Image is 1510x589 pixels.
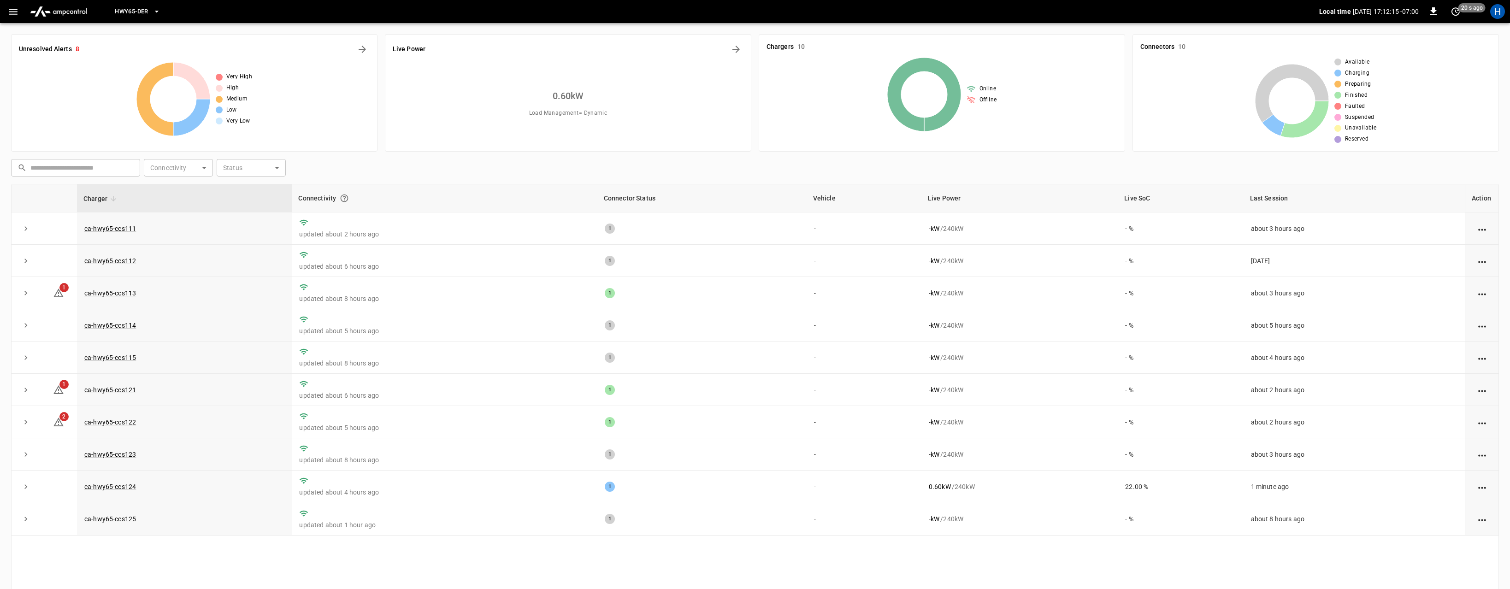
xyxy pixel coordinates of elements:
td: - [807,406,921,438]
div: / 240 kW [929,385,1110,395]
h6: Live Power [393,44,425,54]
div: / 240 kW [929,289,1110,298]
div: action cell options [1476,450,1488,459]
div: / 240 kW [929,450,1110,459]
button: expand row [19,286,33,300]
span: High [226,83,239,93]
p: - kW [929,289,939,298]
td: - [807,245,921,277]
span: Online [979,84,996,94]
p: updated about 5 hours ago [299,423,590,432]
h6: Connectors [1140,42,1174,52]
div: profile-icon [1490,4,1505,19]
a: ca-hwy65-ccs121 [84,386,136,394]
span: Available [1345,58,1370,67]
span: Reserved [1345,135,1368,144]
button: set refresh interval [1448,4,1463,19]
td: about 8 hours ago [1244,503,1465,536]
h6: 8 [76,44,79,54]
span: Low [226,106,237,115]
p: [DATE] 17:12:15 -07:00 [1353,7,1419,16]
td: about 4 hours ago [1244,342,1465,374]
div: action cell options [1476,482,1488,491]
td: - [807,503,921,536]
button: expand row [19,254,33,268]
td: - [807,342,921,374]
span: Medium [226,94,248,104]
p: 0.60 kW [929,482,951,491]
a: 1 [53,386,64,393]
h6: 10 [1178,42,1186,52]
th: Connector Status [597,184,807,212]
span: Offline [979,95,997,105]
div: / 240 kW [929,418,1110,427]
p: - kW [929,224,939,233]
td: - % [1118,503,1243,536]
h6: Chargers [767,42,794,52]
td: 22.00 % [1118,471,1243,503]
td: [DATE] [1244,245,1465,277]
div: 1 [605,482,615,492]
button: expand row [19,222,33,236]
div: / 240 kW [929,514,1110,524]
div: action cell options [1476,224,1488,233]
div: action cell options [1476,514,1488,524]
span: Unavailable [1345,124,1376,133]
td: - % [1118,309,1243,342]
div: 1 [605,514,615,524]
td: - % [1118,245,1243,277]
button: expand row [19,415,33,429]
div: Connectivity [298,190,590,206]
p: - kW [929,353,939,362]
p: updated about 8 hours ago [299,455,590,465]
button: expand row [19,383,33,397]
a: 1 [53,289,64,296]
div: / 240 kW [929,482,1110,491]
a: ca-hwy65-ccs123 [84,451,136,458]
button: expand row [19,512,33,526]
img: ampcontrol.io logo [26,3,91,20]
th: Live Power [921,184,1118,212]
button: expand row [19,351,33,365]
span: Charger [83,193,119,204]
button: All Alerts [355,42,370,57]
div: action cell options [1476,256,1488,265]
td: - % [1118,277,1243,309]
h6: 0.60 kW [553,88,584,103]
div: 1 [605,320,615,330]
div: action cell options [1476,418,1488,427]
td: 1 minute ago [1244,471,1465,503]
td: - [807,277,921,309]
td: - [807,471,921,503]
a: ca-hwy65-ccs125 [84,515,136,523]
button: expand row [19,448,33,461]
span: 2 [59,412,69,421]
span: 20 s ago [1458,3,1486,12]
button: Connection between the charger and our software. [336,190,353,206]
span: Suspended [1345,113,1374,122]
span: Load Management = Dynamic [529,109,608,118]
a: ca-hwy65-ccs114 [84,322,136,329]
td: - % [1118,342,1243,374]
td: about 3 hours ago [1244,212,1465,245]
p: - kW [929,450,939,459]
div: action cell options [1476,289,1488,298]
th: Vehicle [807,184,921,212]
div: 1 [605,256,615,266]
h6: 10 [797,42,805,52]
p: updated about 6 hours ago [299,262,590,271]
td: about 3 hours ago [1244,277,1465,309]
a: ca-hwy65-ccs112 [84,257,136,265]
span: Very Low [226,117,250,126]
td: about 2 hours ago [1244,374,1465,406]
div: 1 [605,385,615,395]
td: - % [1118,406,1243,438]
td: - [807,309,921,342]
a: ca-hwy65-ccs111 [84,225,136,232]
span: Faulted [1345,102,1365,111]
span: Very High [226,72,253,82]
td: - [807,438,921,471]
td: - [807,374,921,406]
div: 1 [605,449,615,459]
a: ca-hwy65-ccs124 [84,483,136,490]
